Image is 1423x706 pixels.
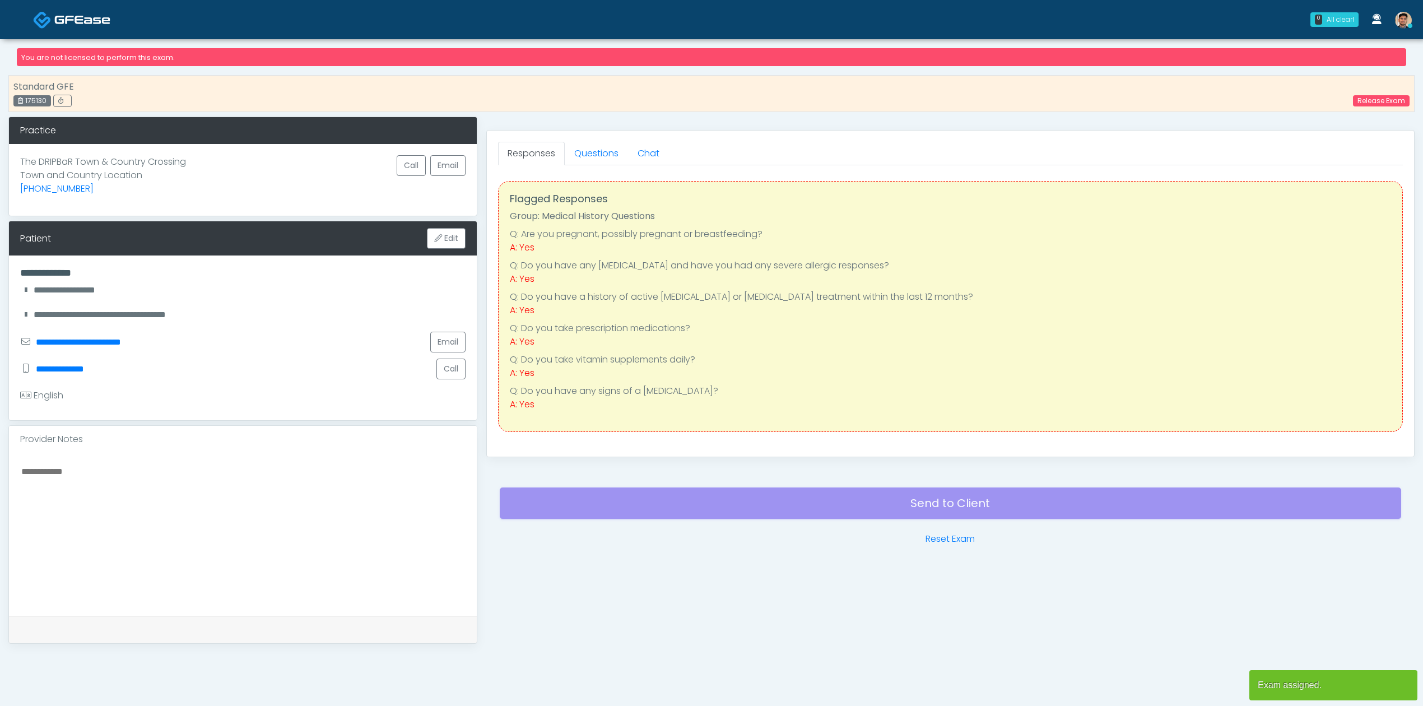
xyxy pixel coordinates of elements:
li: Q: Do you have a history of active [MEDICAL_DATA] or [MEDICAL_DATA] treatment within the last 12 ... [510,290,1391,304]
div: A: Yes [510,272,1391,286]
img: Docovia [54,14,110,25]
a: Docovia [33,1,110,38]
a: [PHONE_NUMBER] [20,182,94,195]
li: Q: Do you have any [MEDICAL_DATA] and have you had any severe allergic responses? [510,259,1391,272]
div: Patient [20,232,51,245]
a: Release Exam [1353,95,1410,106]
a: Email [430,155,466,176]
div: All clear! [1327,15,1354,25]
div: 175130 [13,95,51,106]
button: Call [397,155,426,176]
div: Practice [9,117,477,144]
strong: Standard GFE [13,80,74,93]
a: Chat [628,142,669,165]
div: A: Yes [510,304,1391,317]
li: Q: Do you have any signs of a [MEDICAL_DATA]? [510,384,1391,398]
div: A: Yes [510,335,1391,349]
li: Q: Do you take prescription medications? [510,322,1391,335]
img: Docovia [33,11,52,29]
button: Call [436,359,466,379]
div: A: Yes [510,398,1391,411]
li: Q: Do you take vitamin supplements daily? [510,353,1391,366]
div: 0 [1315,15,1322,25]
a: Email [430,332,466,352]
div: English [20,389,63,402]
p: The DRIPBaR Town & Country Crossing Town and Country Location [20,155,186,196]
a: Responses [498,142,565,165]
li: Q: Are you pregnant, possibly pregnant or breastfeeding? [510,227,1391,241]
div: Provider Notes [9,426,477,453]
h4: Flagged Responses [510,193,1391,205]
strong: Group: Medical History Questions [510,210,655,222]
a: Questions [565,142,628,165]
div: A: Yes [510,366,1391,380]
a: 0 All clear! [1304,8,1365,31]
a: Reset Exam [926,532,975,546]
img: Kenner Medina [1395,12,1412,29]
div: A: Yes [510,241,1391,254]
article: Exam assigned. [1249,670,1417,700]
button: Edit [427,228,466,249]
h4: Standard Responses [498,443,1403,456]
small: You are not licensed to perform this exam. [21,53,175,62]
